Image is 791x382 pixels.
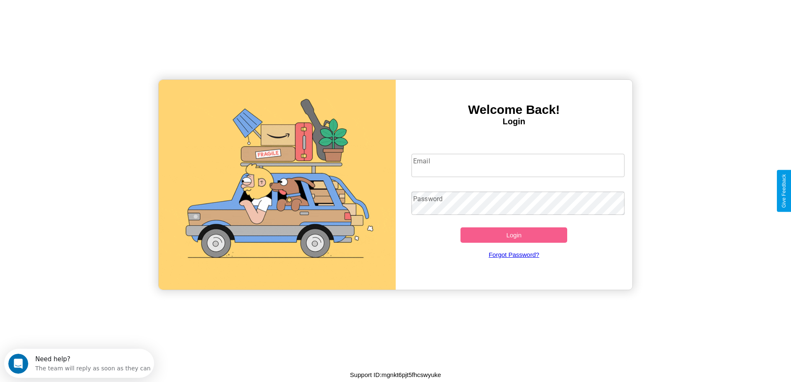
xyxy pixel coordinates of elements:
iframe: Intercom live chat discovery launcher [4,349,154,378]
h4: Login [396,117,633,126]
h3: Welcome Back! [396,103,633,117]
div: Need help? [31,7,147,14]
img: gif [159,80,396,290]
iframe: Intercom live chat [8,354,28,374]
div: Give Feedback [781,174,787,208]
a: Forgot Password? [407,243,620,266]
div: The team will reply as soon as they can [31,14,147,22]
button: Login [460,227,567,243]
p: Support ID: mgnkt6pjt5fhcswyuke [350,369,441,380]
div: Open Intercom Messenger [3,3,154,26]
